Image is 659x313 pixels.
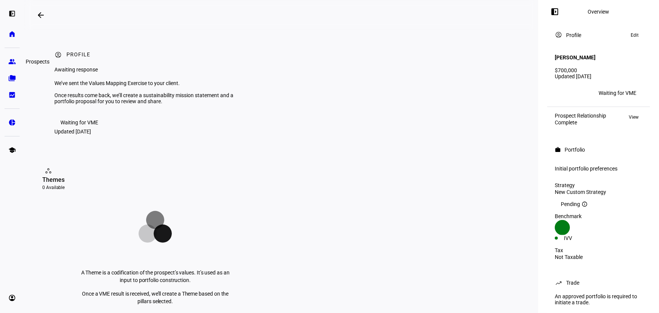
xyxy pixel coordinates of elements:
div: Portfolio [565,147,585,153]
span: MH [568,90,576,96]
eth-panel-overview-card-header: Trade [555,278,642,287]
button: Edit [627,31,642,40]
div: Updated [DATE] [54,129,91,135]
div: Strategy [555,182,642,188]
div: Tax [555,247,642,253]
div: Profile [66,51,90,59]
div: An approved portfolio is required to initiate a trade. [550,290,647,308]
eth-mat-symbol: account_circle [8,294,16,302]
a: home [5,26,20,42]
div: Prospect Relationship [555,113,606,119]
button: View [625,113,642,122]
div: Overview [588,9,610,15]
h4: [PERSON_NAME] [555,54,596,60]
a: pie_chart [5,115,20,130]
eth-mat-symbol: bid_landscape [8,91,16,99]
div: Trade [566,280,579,286]
a: bid_landscape [5,87,20,102]
div: Waiting for VME [599,90,636,96]
mat-icon: info_outline [582,201,588,207]
eth-panel-overview-card-header: Portfolio [555,145,642,154]
mat-icon: account_circle [555,31,562,39]
div: 0 Available [42,184,269,191]
p: Once a VME result is received, we’ll create a Theme based on the pillars selected. [76,290,235,305]
div: $700,000 [555,67,642,73]
div: Complete [555,119,606,126]
div: Prospects [23,57,52,66]
div: Updated [DATE] [555,73,642,79]
span: View [629,113,639,122]
mat-icon: workspaces [45,167,52,175]
div: Awaiting response [54,67,240,73]
eth-panel-overview-card-header: Profile [555,31,642,40]
span: Edit [631,31,639,40]
div: We’ve sent the Values Mapping Exercise to your client. Once results come back, we’ll create a sus... [54,80,240,104]
div: Benchmark [555,213,642,219]
eth-mat-symbol: left_panel_open [8,10,16,17]
eth-mat-symbol: home [8,30,16,38]
mat-icon: work [555,147,561,153]
eth-mat-symbol: group [8,58,16,65]
eth-mat-symbol: school [8,146,16,154]
div: Themes [42,175,269,184]
mat-icon: account_circle [54,51,62,59]
mat-icon: trending_up [555,279,562,287]
div: New Custom Strategy [555,189,642,195]
a: folder_copy [5,71,20,86]
mat-icon: arrow_backwards [36,11,45,20]
p: A Theme is a codification of the prospect’s values. It’s used as an input to portfolio construction. [76,269,235,284]
div: Pending [555,201,642,207]
eth-mat-symbol: pie_chart [8,119,16,126]
a: group [5,54,20,69]
div: IVV [564,235,599,241]
span: AC [558,90,564,96]
mat-icon: left_panel_open [550,7,559,16]
div: Waiting for VME [60,119,98,126]
eth-mat-symbol: folder_copy [8,74,16,82]
div: Initial portfolio preferences [555,166,642,172]
div: Not Taxable [555,254,642,260]
div: Profile [566,32,581,38]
